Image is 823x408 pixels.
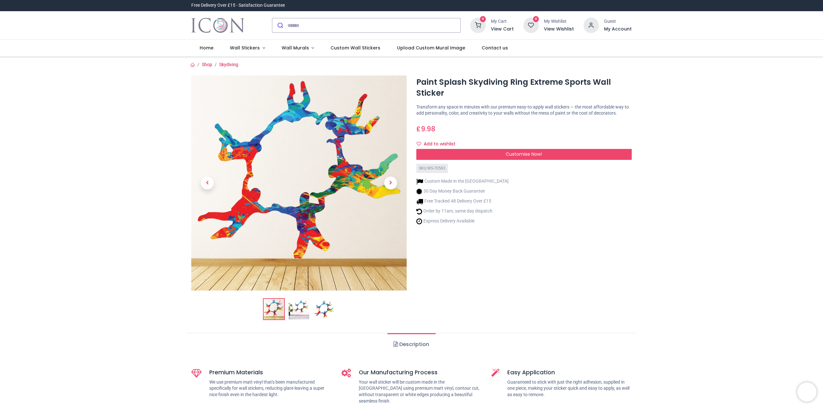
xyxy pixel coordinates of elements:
span: Upload Custom Mural Image [397,45,465,51]
h1: Paint Splash Skydiving Ring Extreme Sports Wall Sticker [416,77,632,99]
span: £ [416,124,435,134]
div: Guest [604,18,632,25]
button: Submit [272,18,287,32]
span: 9.98 [421,124,435,134]
div: My Wishlist [544,18,574,25]
span: Wall Stickers [230,45,260,51]
iframe: Brevo live chat [797,382,817,402]
a: Wall Murals [273,40,322,56]
h5: Our Manufacturing Process [359,369,482,377]
a: Shop [202,62,212,67]
li: Order by 11am, same day dispatch [416,208,509,215]
iframe: Customer reviews powered by Trustpilot [497,2,632,9]
h5: Easy Application [507,369,632,377]
p: Guaranteed to stick with just the right adhesion, supplied in one piece, making your sticker quic... [507,379,632,398]
span: Contact us [482,45,508,51]
a: Next [375,108,407,258]
img: WS-70583-03 [314,299,334,319]
div: My Cart [491,18,514,25]
a: 0 [470,22,486,28]
div: SKU: WS-70583 [416,164,448,173]
span: Previous [201,177,214,189]
h5: Premium Materials [209,369,332,377]
a: Description [387,333,435,356]
img: Icon Wall Stickers [191,16,244,34]
span: Next [384,177,397,189]
sup: 0 [533,16,539,22]
p: Transform any space in minutes with our premium easy-to-apply wall stickers — the most affordable... [416,104,632,117]
li: Custom Made in the [GEOGRAPHIC_DATA] [416,178,509,185]
p: We use premium matt vinyl that's been manufactured specifically for wall stickers, reducing glare... [209,379,332,398]
a: Wall Stickers [222,40,273,56]
i: Add to wishlist [417,142,421,146]
li: Express Delivery Available [416,218,509,225]
span: Home [200,45,213,51]
a: Logo of Icon Wall Stickers [191,16,244,34]
img: Paint Splash Skydiving Ring Extreme Sports Wall Sticker [191,75,407,291]
li: Free Tracked 48 Delivery Over £15 [416,198,509,205]
span: Custom Wall Stickers [330,45,380,51]
button: Add to wishlistAdd to wishlist [416,139,461,150]
a: My Account [604,26,632,32]
span: Customise Now! [506,151,542,157]
a: Previous [191,108,223,258]
a: 0 [523,22,539,28]
img: WS-70583-02 [289,299,309,319]
a: Skydiving [219,62,238,67]
a: View Wishlist [544,26,574,32]
sup: 0 [480,16,486,22]
p: Your wall sticker will be custom made in the [GEOGRAPHIC_DATA] using premium matt vinyl, contour ... [359,379,482,404]
li: 30 Day Money Back Guarantee [416,188,509,195]
img: Paint Splash Skydiving Ring Extreme Sports Wall Sticker [264,299,284,319]
a: View Cart [491,26,514,32]
div: Free Delivery Over £15 - Satisfaction Guarantee [191,2,285,9]
span: Wall Murals [282,45,309,51]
